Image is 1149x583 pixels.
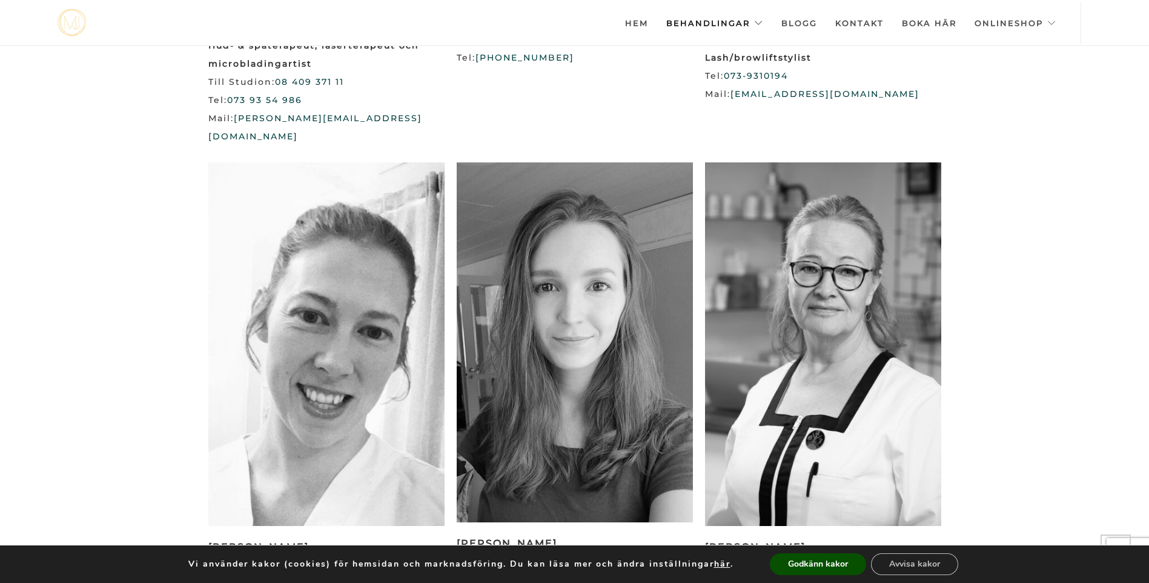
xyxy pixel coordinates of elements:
[58,9,86,36] a: mjstudio mjstudio mjstudio
[871,553,958,575] button: Avvisa kakor
[975,2,1056,44] a: Onlineshop
[475,52,574,63] a: [PHONE_NUMBER]
[457,538,693,549] h3: [PERSON_NAME]
[705,541,941,553] h3: [PERSON_NAME]
[227,95,302,105] a: 073 93 54 986
[781,2,817,44] a: Blogg
[714,559,730,570] button: här
[625,2,648,44] a: Hem
[705,30,941,103] p: Tel: Mail:
[275,76,344,87] a: 08 409 371 11
[208,18,445,145] p: Till Studion: Tel: Mail:
[58,9,86,36] img: mjstudio
[457,30,693,67] p: Tel:
[770,553,866,575] button: Godkänn kakor
[208,113,422,142] a: [PERSON_NAME][EMAIL_ADDRESS][DOMAIN_NAME]
[835,2,884,44] a: Kontakt
[724,70,788,81] a: 073-9310194
[666,2,763,44] a: Behandlingar
[902,2,956,44] a: Boka här
[208,541,445,553] h3: [PERSON_NAME]
[188,559,733,570] p: Vi använder kakor (cookies) för hemsidan och marknadsföring. Du kan läsa mer och ändra inställnin...
[730,88,919,99] a: [EMAIL_ADDRESS][DOMAIN_NAME]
